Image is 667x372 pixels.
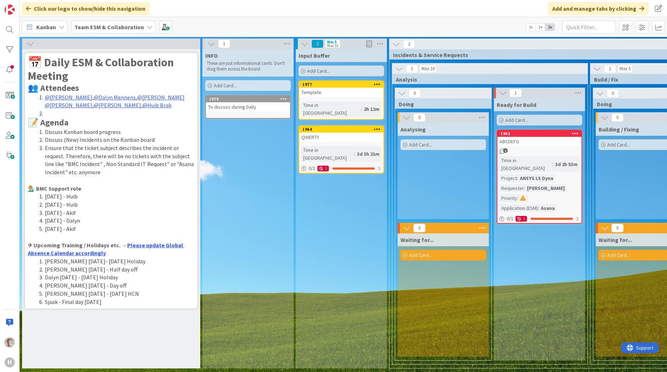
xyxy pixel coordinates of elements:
li: Discuss Kanban board progress [36,128,195,136]
span: Add Card... [607,141,630,148]
a: 1977TemplateTime in [GEOGRAPHIC_DATA]:2h 12m [299,81,384,120]
strong: 💁🏼‍♂️ BMC Support role [28,185,81,192]
div: Time in [GEOGRAPHIC_DATA] [500,156,552,172]
strong: 📝 Agenda [28,117,68,128]
div: 1977 [303,82,383,87]
span: 0 [413,113,425,122]
div: 1964 [299,126,383,133]
div: [PERSON_NAME] [525,184,567,192]
div: Application (ESM) [500,204,538,212]
div: 3d 2h 53m [553,160,579,168]
li: [PERSON_NAME] [DATE]- [DATE] Holiday [36,257,195,265]
div: 2h 12m [362,105,381,113]
div: Time in [GEOGRAPHIC_DATA] [301,146,354,162]
div: Project [500,174,517,182]
div: Priority [500,194,517,202]
span: 0 [409,89,421,98]
div: 1964QWERTY [299,126,383,142]
div: Click our logo to show/hide this navigation [22,2,150,15]
span: 0 [611,113,624,122]
div: 1 [516,216,527,222]
a: 1962ABCDEFGTime in [GEOGRAPHIC_DATA]:3d 2h 53mProject:ANSYS LS DynaRequester:[PERSON_NAME]Priorit... [497,130,582,224]
span: : [552,160,553,168]
div: Max 10 [422,67,435,71]
span: Add Card... [214,82,237,89]
span: : [354,150,355,158]
li: [DATE] - Huib [36,192,195,201]
li: Sjaak - Final day [DATE] [36,298,195,306]
span: Input Buffer [299,52,330,59]
div: 1962ABCDEFG [497,130,581,146]
span: Waiting for... [599,236,632,243]
span: 0 [413,224,425,232]
div: ANSYS LS Dyna [518,174,555,182]
div: To discuss during Daily [206,102,290,112]
div: 1 [317,166,329,171]
div: 0/11 [497,214,581,223]
div: 1962 [501,131,581,136]
span: 0 / 1 [309,165,315,172]
img: Visit kanbanzone.com [5,5,15,15]
div: Max 5 [620,67,631,71]
span: 0 [611,224,624,232]
div: 0/11 [299,164,383,173]
div: QWERTY [299,133,383,142]
span: Doing [399,100,482,108]
li: [DATE] - Akif [36,225,195,233]
span: INFO [205,52,218,59]
span: Add Card... [505,117,528,123]
span: Support [15,1,32,10]
strong: 👥 Attendees [28,82,79,93]
span: 0 [607,89,619,98]
a: 1964QWERTYTime in [GEOGRAPHIC_DATA]:3d 3h 21m0/11 [299,125,384,174]
div: 1962 [497,130,581,137]
span: 1 [503,148,508,153]
a: @[PERSON_NAME] [45,94,92,101]
span: 1 [510,89,522,97]
span: Add Card... [307,68,330,74]
li: [DATE] - Dalyn [36,217,195,225]
li: [DATE] - Huib [36,201,195,209]
span: : [524,184,525,192]
span: 1 [218,40,230,48]
div: H [5,357,15,367]
span: : [361,105,362,113]
a: @Huib Brak [143,102,171,109]
li: [DATE] - Akif [36,209,195,217]
strong: ✈ Upcoming Training / Holidays etc. → [28,242,184,257]
li: Discuss (New) Incidents on the Kanban board [36,136,195,144]
span: 1 [406,64,418,73]
span: Building / Fixing [599,126,639,133]
div: ABCDEFG [497,137,581,146]
span: Analysis [396,76,579,83]
div: 1979 [206,96,290,102]
a: @[PERSON_NAME] [45,102,92,109]
span: 0 / 1 [507,215,513,222]
div: 1977Template [299,81,383,97]
span: 2 [403,40,415,48]
div: Asana [539,204,557,212]
a: @[PERSON_NAME] [94,102,141,109]
span: : [538,204,539,212]
span: Add Card... [607,252,630,258]
div: Min 5 [327,40,337,44]
div: 3d 3h 21m [355,150,381,158]
li: Dalyn [DATE] - [DATE] Holiday [36,273,195,281]
div: Add and manage tabs by clicking [548,2,648,15]
span: Analysing [400,126,426,133]
span: 2x [536,24,545,31]
div: 1964 [303,127,383,132]
li: , , , , [36,93,195,109]
b: Team ESM & Collaboration [74,24,144,31]
p: These are just informational cards. Don't drag them across the board [207,61,289,72]
span: 2 [311,40,324,48]
div: Requester [500,184,524,192]
a: @Dalyn Mennens [94,94,136,101]
span: Ready for Build [497,101,536,108]
div: 1979 [209,97,290,102]
div: Max 10 [327,44,338,47]
a: @[PERSON_NAME] [137,94,185,101]
li: Ensure that the ticket subject describes the incident or request. Therefore, there will be no tic... [36,144,195,176]
div: 1977 [299,81,383,88]
span: 1x [526,24,536,31]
